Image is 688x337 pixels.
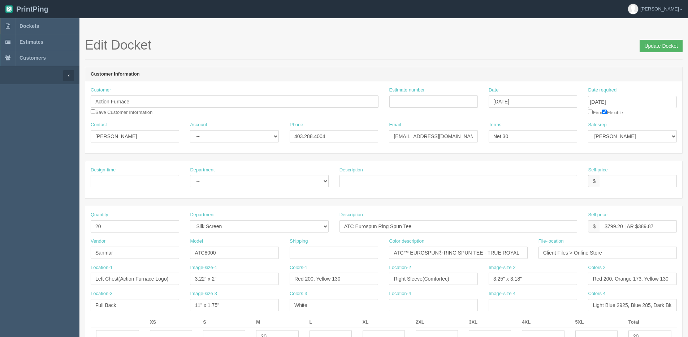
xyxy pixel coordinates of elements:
h1: Edit Docket [85,38,683,52]
label: Quantity [91,212,108,218]
th: 3XL [463,317,516,328]
img: logo-3e63b451c926e2ac314895c53de4908e5d424f24456219fb08d385ab2e579770.png [5,5,13,13]
div: $ [588,220,600,233]
input: Update Docket [640,40,683,52]
label: Color description [389,238,424,245]
th: 4XL [516,317,570,328]
label: Estimate number [389,87,425,94]
label: Image-size-1 [190,264,217,271]
label: Department [190,167,215,174]
label: Colors 2 [588,264,605,271]
label: Phone [290,121,303,128]
th: XS [144,317,198,328]
span: Dockets [20,23,39,29]
label: Email [389,121,401,128]
label: Department [190,212,215,218]
label: Sell-price [588,167,607,174]
label: Colors-1 [290,264,307,271]
label: Account [190,121,207,128]
img: avatar_default-7531ab5dedf162e01f1e0bb0964e6a185e93c5c22dfe317fb01d7f8cd2b1632c.jpg [628,4,638,14]
th: XL [357,317,410,328]
label: Colors 3 [290,290,307,297]
input: Enter customer name [91,95,378,108]
th: S [198,317,251,328]
div: Firm Flexible [588,87,676,116]
label: Description [339,212,363,218]
label: Colors 4 [588,290,605,297]
label: Location-1 [91,264,113,271]
label: File-location [538,238,564,245]
header: Customer Information [85,67,682,82]
label: Contact [91,121,107,128]
label: Location-4 [389,290,411,297]
label: Shipping [290,238,308,245]
label: Image-size 3 [190,290,217,297]
label: Terms [489,121,501,128]
label: Sell price [588,212,607,218]
th: M [251,317,304,328]
th: 5XL [570,317,623,328]
label: Date required [588,87,616,94]
span: Estimates [20,39,43,45]
label: Location-2 [389,264,411,271]
div: $ [588,175,600,187]
label: Date [489,87,498,94]
th: 2XL [410,317,463,328]
label: Model [190,238,203,245]
th: L [304,317,357,328]
label: Location-3 [91,290,113,297]
label: Salesrep [588,121,606,128]
div: Save Customer Information [91,87,378,116]
label: Image-size 2 [489,264,515,271]
label: Customer [91,87,111,94]
label: Design-time [91,167,116,174]
th: Total [623,317,677,328]
label: Description [339,167,363,174]
span: Customers [20,55,46,61]
label: Image-size 4 [489,290,515,297]
label: Vendor [91,238,105,245]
